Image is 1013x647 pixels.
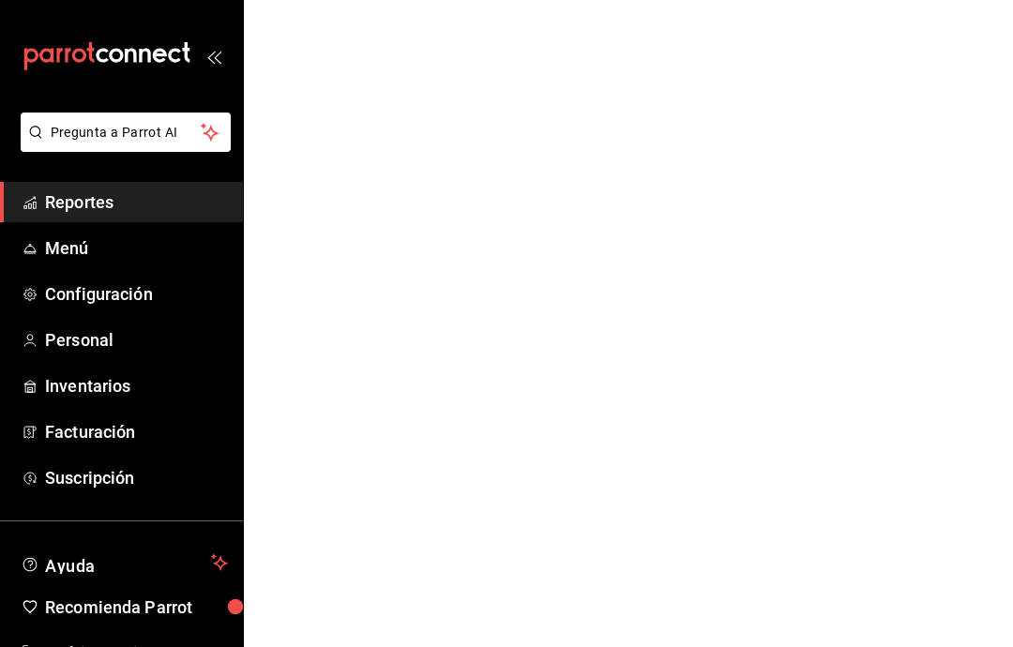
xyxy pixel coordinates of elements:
[45,373,228,399] span: Inventarios
[45,327,228,353] span: Personal
[45,551,204,574] span: Ayuda
[13,136,231,156] a: Pregunta a Parrot AI
[45,465,228,490] span: Suscripción
[206,49,221,64] button: open_drawer_menu
[45,419,228,444] span: Facturación
[45,189,228,215] span: Reportes
[45,235,228,261] span: Menú
[45,594,228,620] span: Recomienda Parrot
[45,281,228,307] span: Configuración
[21,113,231,152] button: Pregunta a Parrot AI
[51,123,202,143] span: Pregunta a Parrot AI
